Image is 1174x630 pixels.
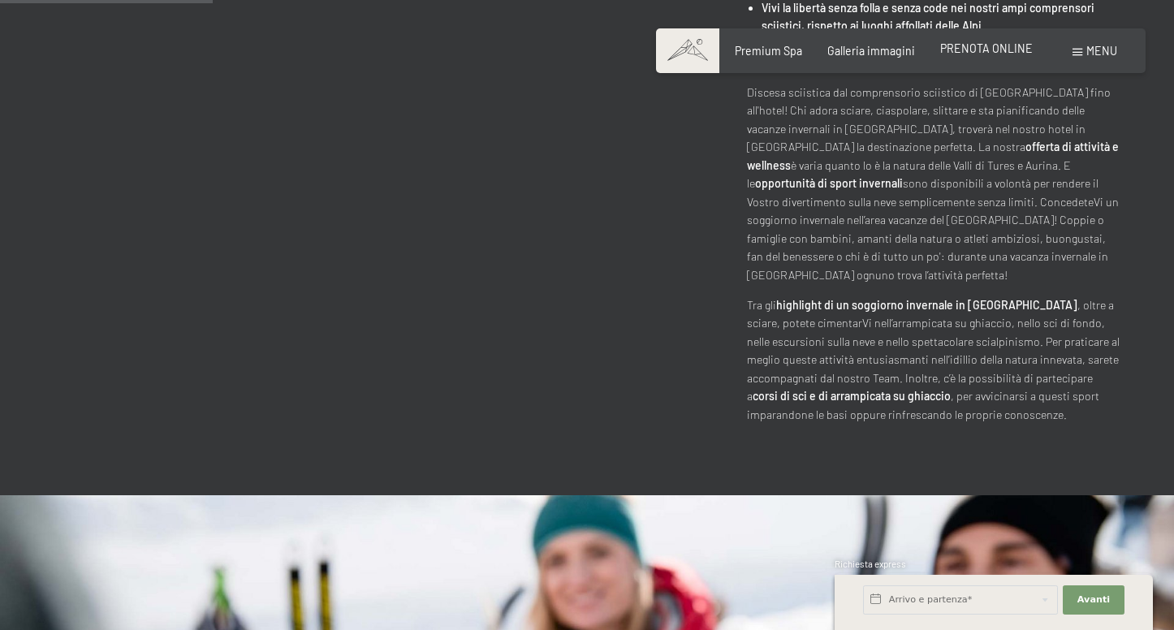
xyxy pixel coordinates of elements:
p: Tra gli , oltre a sciare, potete cimentarVi nell’arrampicata su ghiaccio, nello sci di fondo, nel... [747,296,1120,425]
strong: offerta di attività e wellness [747,140,1119,172]
span: Avanti [1077,593,1110,606]
strong: corsi di sci e di arrampicata su ghiaccio [753,389,951,403]
a: PRENOTA ONLINE [940,41,1033,55]
button: Avanti [1063,585,1124,615]
a: Premium Spa [735,44,802,58]
p: Discesa sciistica dal comprensorio sciistico di [GEOGRAPHIC_DATA] fino all'hotel! Chi adora sciar... [747,84,1120,285]
strong: opportunità di sport invernali [755,176,903,190]
span: Richiesta express [835,559,906,569]
span: Menu [1086,44,1117,58]
a: Galleria immagini [827,44,915,58]
strong: highlight di un soggiorno invernale in [GEOGRAPHIC_DATA] [776,298,1077,312]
